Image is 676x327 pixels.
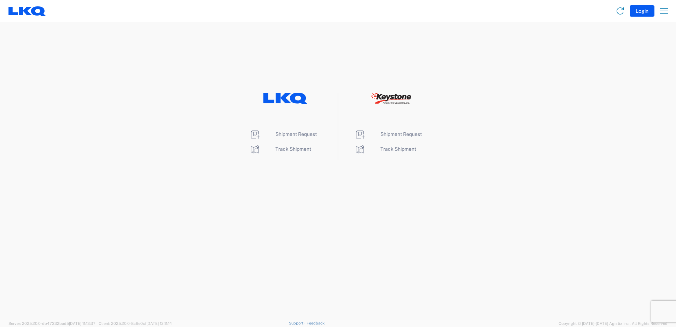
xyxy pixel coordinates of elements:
span: Client: 2025.20.0-8c6e0cf [99,321,172,326]
span: Track Shipment [275,146,311,152]
button: Login [630,5,654,17]
a: Track Shipment [249,146,311,152]
a: Feedback [307,321,325,325]
span: Track Shipment [380,146,416,152]
span: Copyright © [DATE]-[DATE] Agistix Inc., All Rights Reserved [559,320,668,327]
a: Support [289,321,307,325]
span: Shipment Request [380,131,422,137]
span: Shipment Request [275,131,317,137]
span: Server: 2025.20.0-db47332bad5 [8,321,95,326]
a: Track Shipment [354,146,416,152]
span: [DATE] 11:13:37 [69,321,95,326]
a: Shipment Request [249,131,317,137]
span: [DATE] 12:11:14 [146,321,172,326]
a: Shipment Request [354,131,422,137]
